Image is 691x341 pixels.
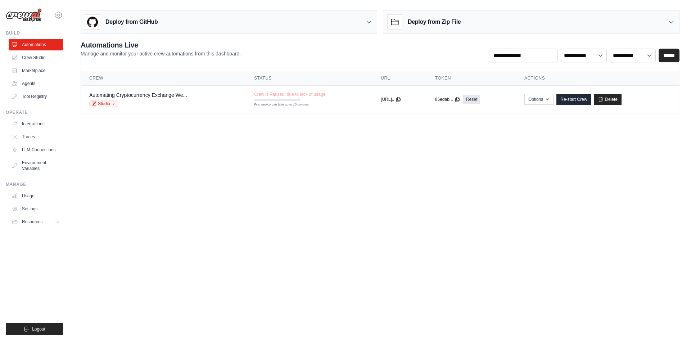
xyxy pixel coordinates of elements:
a: Marketplace [9,65,63,76]
button: Resources [9,216,63,228]
a: Traces [9,131,63,143]
a: Re-start Crew [556,94,591,105]
a: Agents [9,78,63,89]
th: Status [245,71,372,86]
a: Usage [9,190,63,202]
a: Settings [9,203,63,215]
a: Studio [89,100,118,107]
span: Crew is Paused, due to lack of usage [254,91,325,97]
a: Delete [594,94,622,105]
th: Actions [516,71,679,86]
a: Crew Studio [9,52,63,63]
a: Reset [463,95,480,104]
p: Manage and monitor your active crew automations from this dashboard. [81,50,241,57]
a: LLM Connections [9,144,63,156]
button: Options [524,94,554,105]
th: Token [426,71,516,86]
th: URL [372,71,426,86]
span: Resources [22,219,42,225]
a: Integrations [9,118,63,130]
div: Operate [6,109,63,115]
h3: Deploy from Zip File [408,18,461,26]
a: Automations [9,39,63,50]
div: Manage [6,181,63,187]
div: Build [6,30,63,36]
a: Automating Cryptocurrency Exchange We... [89,92,187,98]
button: 85edab... [435,97,460,102]
th: Crew [81,71,245,86]
span: Logout [32,326,45,332]
a: Tool Registry [9,91,63,102]
a: Environment Variables [9,157,63,174]
img: GitHub Logo [85,15,100,29]
iframe: Chat Widget [655,306,691,341]
img: Logo [6,8,42,22]
button: Logout [6,323,63,335]
h2: Automations Live [81,40,241,50]
div: First deploy can take up to 10 minutes [254,102,300,107]
h3: Deploy from GitHub [105,18,158,26]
